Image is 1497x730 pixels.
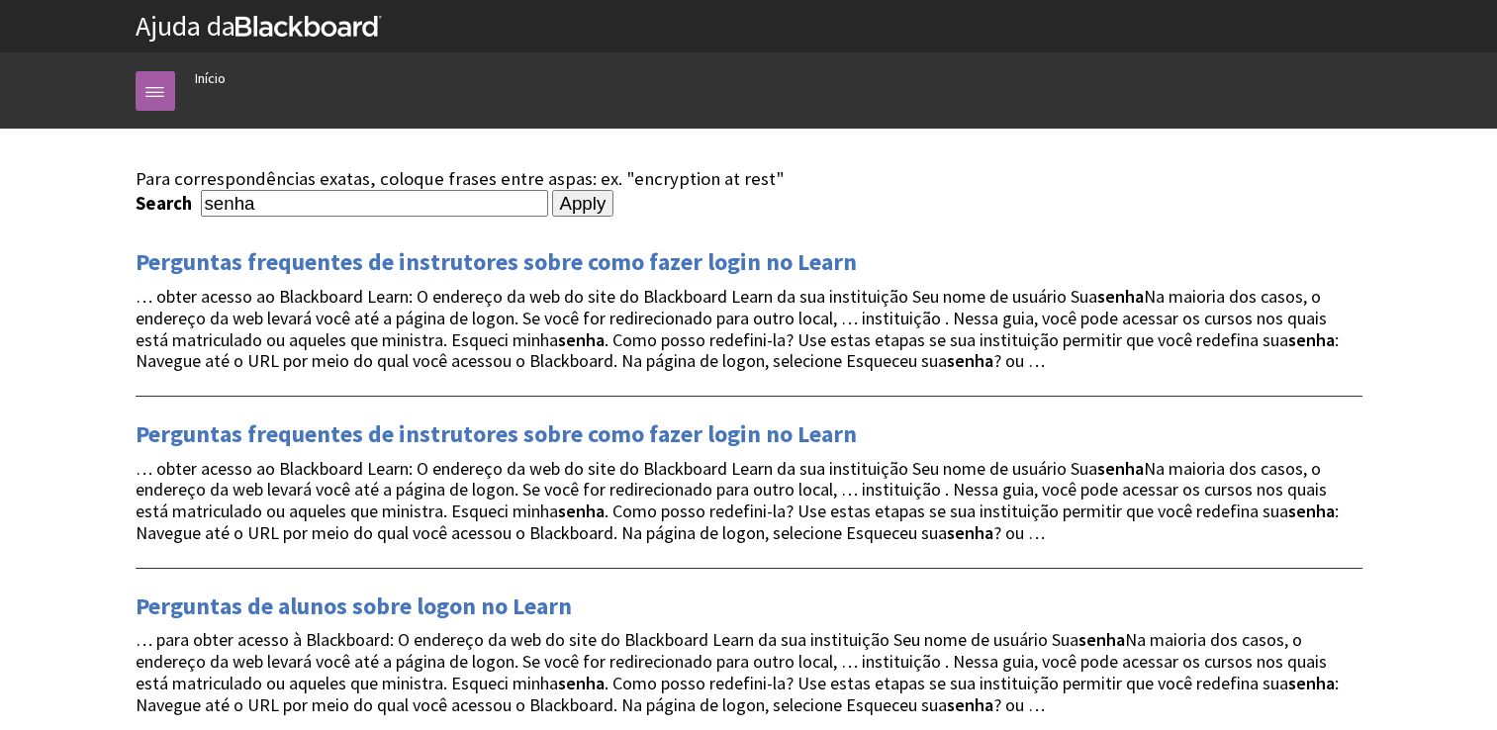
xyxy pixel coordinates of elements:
a: Início [195,66,226,91]
strong: senha [1097,457,1144,480]
strong: senha [1078,628,1125,651]
strong: senha [1097,285,1144,308]
a: Perguntas de alunos sobre logon no Learn [136,591,572,622]
div: Para correspondências exatas, coloque frases entre aspas: ex. "encryption at rest" [136,168,1362,190]
strong: senha [947,349,993,372]
a: Perguntas frequentes de instrutores sobre como fazer login no Learn [136,418,857,450]
span: … obter acesso ao Blackboard Learn: O endereço da web do site do Blackboard Learn da sua institui... [136,457,1339,544]
strong: senha [558,672,605,694]
strong: senha [558,328,605,351]
strong: Blackboard [235,16,382,37]
strong: senha [947,693,993,716]
label: Search [136,192,197,215]
span: … para obter acesso à Blackboard: O endereço da web do site do Blackboard Learn da sua instituiçã... [136,628,1339,715]
a: Perguntas frequentes de instrutores sobre como fazer login no Learn [136,246,857,278]
strong: senha [558,500,605,522]
strong: senha [1288,328,1335,351]
a: Ajuda daBlackboard [136,8,382,44]
strong: senha [1288,500,1335,522]
input: Apply [552,190,614,218]
strong: senha [947,521,993,544]
span: … obter acesso ao Blackboard Learn: O endereço da web do site do Blackboard Learn da sua institui... [136,285,1339,372]
strong: senha [1288,672,1335,694]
